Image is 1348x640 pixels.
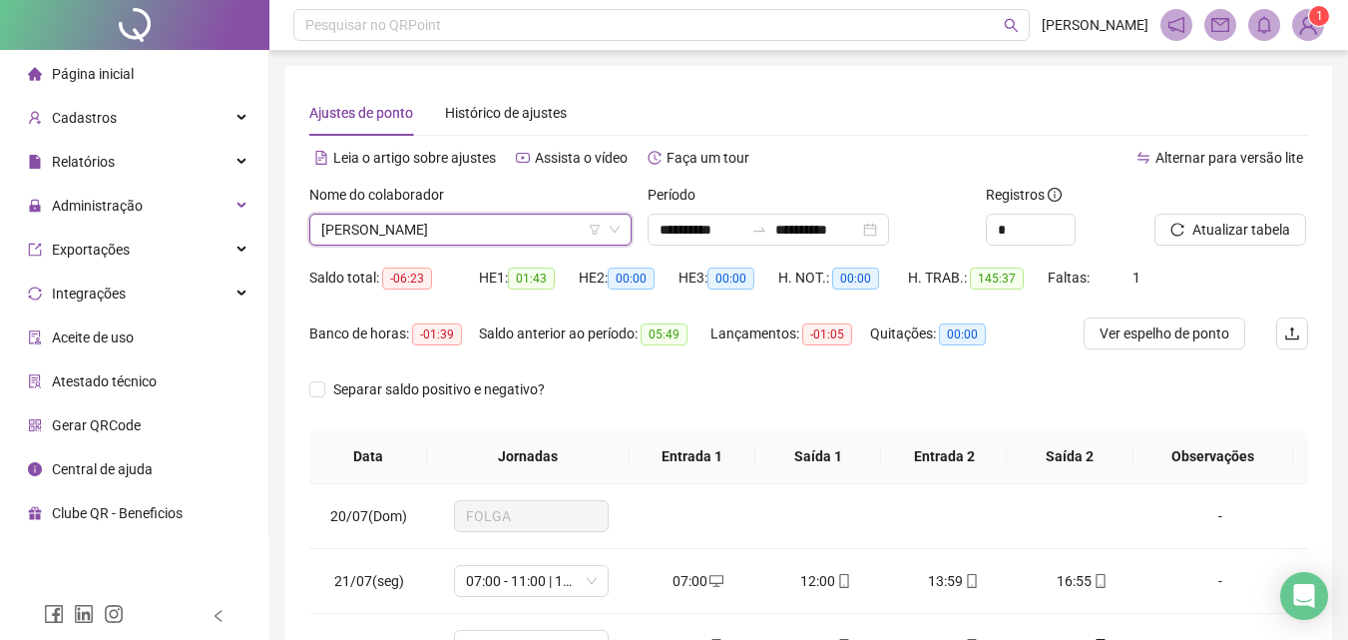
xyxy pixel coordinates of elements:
[516,151,530,165] span: youtube
[707,574,723,588] span: desktop
[52,154,115,170] span: Relatórios
[325,378,553,400] span: Separar saldo positivo e negativo?
[52,66,134,82] span: Página inicial
[608,268,655,290] span: 00:00
[1092,574,1108,588] span: mobile
[52,417,141,433] span: Gerar QRCode
[309,105,413,121] span: Ajustes de ponto
[309,429,427,484] th: Data
[445,105,567,121] span: Histórico de ajustes
[28,199,42,213] span: lock
[579,267,678,290] div: HE 2:
[835,574,851,588] span: mobile
[28,462,42,476] span: info-circle
[52,242,130,258] span: Exportações
[479,267,579,290] div: HE 1:
[52,329,134,345] span: Aceite de uso
[1192,219,1290,241] span: Atualizar tabela
[412,323,462,345] span: -01:39
[52,373,157,389] span: Atestado técnico
[963,574,979,588] span: mobile
[1007,429,1132,484] th: Saída 2
[1155,150,1303,166] span: Alternar para versão lite
[479,322,710,345] div: Saldo anterior ao período:
[1280,572,1328,620] div: Open Intercom Messenger
[28,67,42,81] span: home
[1084,318,1245,349] button: Ver espelho de ponto
[1042,14,1148,36] span: [PERSON_NAME]
[1293,10,1323,40] img: 91077
[1034,570,1129,592] div: 16:55
[802,323,852,345] span: -01:05
[334,573,404,589] span: 21/07(seg)
[212,609,225,623] span: left
[28,418,42,432] span: qrcode
[28,506,42,520] span: gift
[427,429,630,484] th: Jornadas
[651,570,746,592] div: 07:00
[1167,16,1185,34] span: notification
[707,268,754,290] span: 00:00
[44,604,64,624] span: facebook
[28,155,42,169] span: file
[630,429,755,484] th: Entrada 1
[333,150,496,166] span: Leia o artigo sobre ajustes
[309,267,479,290] div: Saldo total:
[1136,151,1150,165] span: swap
[1048,270,1093,286] span: Faltas:
[1316,9,1323,23] span: 1
[321,215,620,245] span: VICTORIA BARBARA SANTOS SILVA
[609,224,621,236] span: down
[52,461,153,477] span: Central de ajuda
[1132,270,1140,286] span: 1
[330,508,407,524] span: 20/07(Dom)
[309,184,457,206] label: Nome do colaborador
[1309,6,1329,26] sup: Atualize o seu contato no menu Meus Dados
[870,322,1010,345] div: Quitações:
[28,243,42,257] span: export
[881,429,1007,484] th: Entrada 2
[678,267,778,290] div: HE 3:
[1048,188,1062,202] span: info-circle
[589,224,601,236] span: filter
[1284,325,1300,341] span: upload
[667,150,749,166] span: Faça um tour
[1154,214,1306,246] button: Atualizar tabela
[382,268,432,290] span: -06:23
[52,198,143,214] span: Administração
[508,268,555,290] span: 01:43
[104,604,124,624] span: instagram
[1149,445,1277,467] span: Observações
[755,429,881,484] th: Saída 1
[1100,322,1229,344] span: Ver espelho de ponto
[751,222,767,238] span: swap-right
[1161,570,1279,592] div: -
[939,323,986,345] span: 00:00
[535,150,628,166] span: Assista o vídeo
[832,268,879,290] span: 00:00
[641,323,687,345] span: 05:49
[1211,16,1229,34] span: mail
[74,604,94,624] span: linkedin
[906,570,1002,592] div: 13:59
[52,505,183,521] span: Clube QR - Beneficios
[986,184,1062,206] span: Registros
[466,566,597,596] span: 07:00 - 11:00 | 13:00 - 17:00
[908,267,1048,290] div: H. TRAB.:
[28,111,42,125] span: user-add
[466,501,597,531] span: FOLGA
[1170,223,1184,237] span: reload
[648,151,662,165] span: history
[778,570,874,592] div: 12:00
[1004,18,1019,33] span: search
[28,287,42,301] span: sync
[309,322,479,345] div: Banco de horas:
[52,110,117,126] span: Cadastros
[1218,508,1222,524] span: -
[648,184,708,206] label: Período
[314,151,328,165] span: file-text
[1255,16,1273,34] span: bell
[778,267,908,290] div: H. NOT.:
[1133,429,1293,484] th: Observações
[710,322,870,345] div: Lançamentos:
